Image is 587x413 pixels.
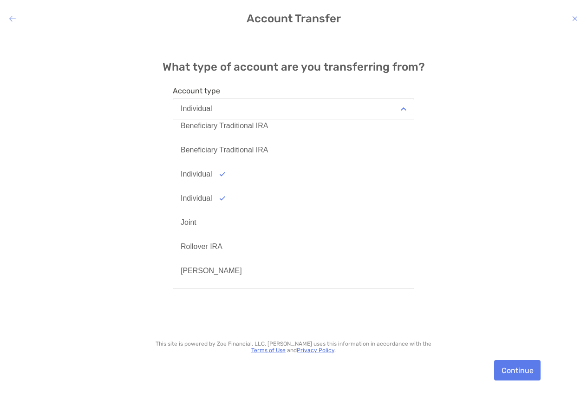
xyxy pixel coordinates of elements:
div: Individual [181,194,212,203]
img: Open dropdown arrow [401,107,406,111]
p: This site is powered by Zoe Financial, LLC. [PERSON_NAME] uses this information in accordance wit... [154,341,433,354]
div: Individual [181,105,212,113]
span: Account type [173,86,414,95]
img: Option icon [220,196,225,201]
div: [PERSON_NAME] [181,267,242,275]
div: Beneficiary Traditional IRA [181,122,268,130]
h4: What type of account are you transferring from? [163,60,425,73]
a: Terms of Use [251,347,286,354]
a: Privacy Policy [297,347,334,354]
button: [PERSON_NAME] [173,259,414,283]
button: Individual [173,186,414,210]
button: Beneficiary Traditional IRA [173,138,414,162]
img: Option icon [220,172,225,177]
div: Beneficiary Traditional IRA [181,146,268,154]
button: Individual [173,162,414,186]
div: Rollover IRA [181,243,222,251]
button: Joint [173,210,414,235]
button: Individual [173,98,414,119]
div: Individual [181,170,212,178]
div: Joint [181,218,196,227]
button: Beneficiary Traditional IRA [173,114,414,138]
button: Continue [494,360,541,380]
button: Rollover IRA [173,235,414,259]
